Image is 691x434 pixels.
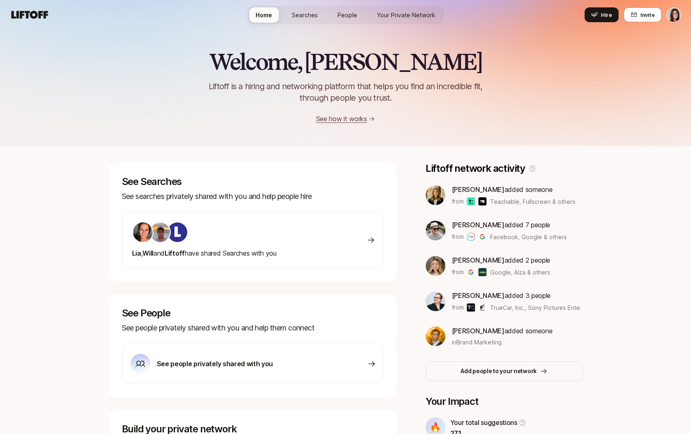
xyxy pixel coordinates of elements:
img: c749752d_5ea4_4c6b_8935_6918de9c0300.jpg [426,326,445,346]
span: [PERSON_NAME] [452,185,505,194]
img: Fullscreen [478,197,486,205]
span: Searches [292,11,318,19]
button: Add people to your network [426,361,583,381]
img: TrueCar, Inc. [467,303,475,312]
p: Liftoff network activity [426,163,525,174]
a: See how it works [316,115,367,123]
span: TrueCar, Inc., Sony Pictures Entertainment & others [490,304,630,311]
p: from [452,302,464,312]
p: Liftoff is a hiring and networking platform that helps you find an incredible fit, through people... [198,81,493,104]
img: add89ea6_fb14_440a_9630_c54da93ccdde.jpg [426,185,445,205]
img: Sony Pictures Entertainment [478,303,486,312]
h2: Welcome, [PERSON_NAME] [209,49,482,74]
span: , [141,249,143,257]
button: Hire [584,7,619,22]
a: People [331,7,364,23]
p: from [452,267,464,277]
span: Teachable, Fullscreen & others [490,197,575,206]
img: 490561b5_2133_45f3_8e39_178badb376a1.jpg [133,222,153,242]
img: c9fdc6f7_fd49_4133_ae5a_6749e2d568be.jpg [426,291,445,311]
button: Invite [624,7,661,22]
span: Lia [132,249,141,257]
span: Hire [601,11,612,19]
span: Invite [640,11,654,19]
p: added someone [452,184,575,195]
span: [PERSON_NAME] [452,291,505,300]
img: Facebook [467,233,475,241]
button: Eleanor Morgan [666,7,681,22]
a: Your Private Network [370,7,442,23]
span: in Brand Marketing [452,338,502,346]
img: Google [467,268,475,276]
p: See people privately shared with you [157,358,273,369]
p: Your total suggestions [450,417,517,428]
img: Eleanor Morgan [667,8,681,22]
img: Teachable [467,197,475,205]
p: added 3 people [452,290,581,301]
p: added someone [452,325,553,336]
p: See People [122,307,384,319]
p: from [452,196,464,206]
span: Facebook, Google & others [490,233,566,241]
p: See searches privately shared with you and help people hire [122,191,384,202]
span: Will [142,249,154,257]
p: added 2 people [452,255,550,265]
span: Liftoff [165,249,185,257]
span: and [154,249,165,257]
p: added 7 people [452,219,567,230]
img: 309eadd5_a888_45ff_9bfc_191f45ad34bd.jfif [426,221,445,240]
img: ACg8ocKIuO9-sklR2KvA8ZVJz4iZ_g9wtBiQREC3t8A94l4CTg=s160-c [168,222,187,242]
p: Your Impact [426,396,583,407]
a: Searches [285,7,324,23]
span: People [337,11,357,19]
p: Add people to your network [461,366,537,376]
span: Google, Alza & others [490,268,550,277]
span: [PERSON_NAME] [452,256,505,264]
p: from [452,232,464,242]
p: See Searches [122,176,384,187]
span: [PERSON_NAME] [452,221,505,229]
img: Google [478,233,486,241]
span: Your Private Network [377,11,435,19]
span: [PERSON_NAME] [452,327,505,335]
span: have shared Searches with you [132,249,277,257]
span: Home [256,11,272,19]
img: f9fb6e99_f038_4030_a43b_0d724dd62938.jpg [426,256,445,276]
img: ACg8ocJgLS4_X9rs-p23w7LExaokyEoWgQo9BGx67dOfttGDosg=s160-c [150,222,170,242]
a: Home [249,7,279,23]
p: See people privately shared with you and help them connect [122,322,384,334]
img: Alza [478,268,486,276]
